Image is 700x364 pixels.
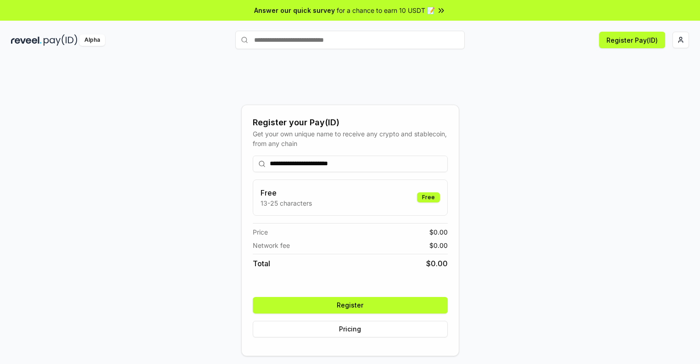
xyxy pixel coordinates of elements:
[261,187,312,198] h3: Free
[417,192,440,202] div: Free
[599,32,665,48] button: Register Pay(ID)
[253,241,290,250] span: Network fee
[337,6,435,15] span: for a chance to earn 10 USDT 📝
[253,258,270,269] span: Total
[253,297,448,314] button: Register
[429,241,448,250] span: $ 0.00
[426,258,448,269] span: $ 0.00
[253,129,448,148] div: Get your own unique name to receive any crypto and stablecoin, from any chain
[254,6,335,15] span: Answer our quick survey
[429,227,448,237] span: $ 0.00
[44,34,78,46] img: pay_id
[253,321,448,337] button: Pricing
[261,198,312,208] p: 13-25 characters
[253,227,268,237] span: Price
[253,116,448,129] div: Register your Pay(ID)
[11,34,42,46] img: reveel_dark
[79,34,105,46] div: Alpha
